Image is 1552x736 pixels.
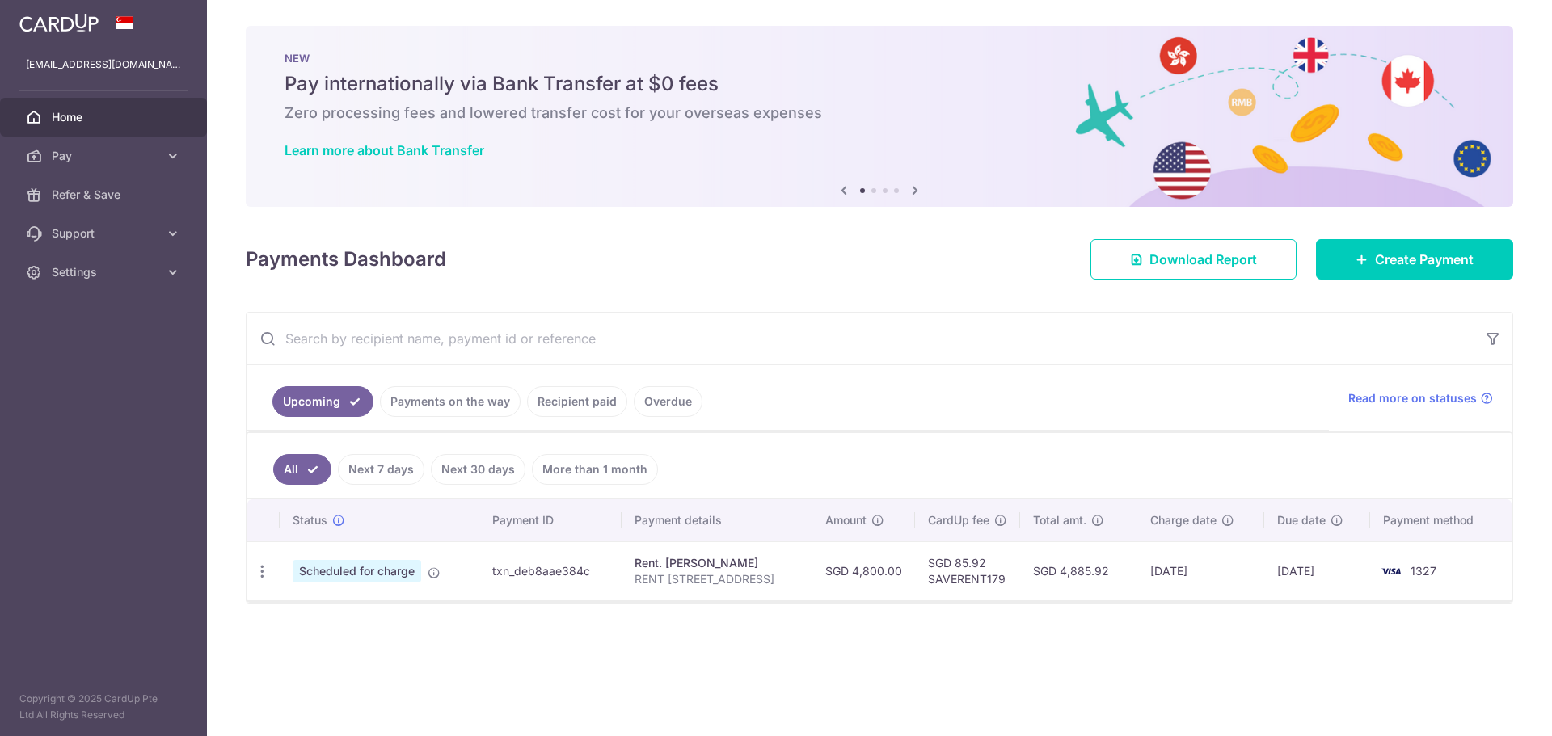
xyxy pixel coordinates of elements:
td: SGD 4,800.00 [812,541,915,600]
h4: Payments Dashboard [246,245,446,274]
th: Payment method [1370,499,1512,541]
span: Refer & Save [52,187,158,203]
span: Due date [1277,512,1326,528]
p: RENT [STREET_ADDRESS] [635,571,799,587]
span: Home [52,109,158,125]
span: Status [293,512,327,528]
a: More than 1 month [532,454,658,485]
span: Support [52,225,158,242]
span: 1327 [1411,564,1436,578]
input: Search by recipient name, payment id or reference [247,313,1474,364]
span: Scheduled for charge [293,560,421,582]
th: Payment ID [479,499,622,541]
span: Pay [52,148,158,164]
a: Next 7 days [338,454,424,485]
span: Create Payment [1375,250,1474,269]
th: Payment details [622,499,812,541]
span: Amount [825,512,867,528]
img: Bank transfer banner [246,26,1513,207]
img: Bank Card [1375,561,1407,581]
div: Rent. [PERSON_NAME] [635,555,799,571]
td: SGD 85.92 SAVERENT179 [915,541,1020,600]
p: [EMAIL_ADDRESS][DOMAIN_NAME] [26,57,181,73]
a: Read more on statuses [1348,390,1493,406]
a: Learn more about Bank Transfer [285,142,484,158]
h5: Pay internationally via Bank Transfer at $0 fees [285,71,1474,97]
a: Download Report [1090,239,1297,280]
a: Upcoming [272,386,373,417]
a: Payments on the way [380,386,521,417]
span: CardUp fee [928,512,989,528]
a: Overdue [634,386,702,417]
img: CardUp [19,13,99,32]
td: [DATE] [1137,541,1264,600]
a: Recipient paid [527,386,627,417]
p: NEW [285,52,1474,65]
td: [DATE] [1264,541,1370,600]
span: Download Report [1149,250,1257,269]
span: Settings [52,264,158,280]
span: Total amt. [1033,512,1086,528]
a: Create Payment [1316,239,1513,280]
td: SGD 4,885.92 [1020,541,1137,600]
h6: Zero processing fees and lowered transfer cost for your overseas expenses [285,103,1474,123]
a: Next 30 days [431,454,525,485]
span: Read more on statuses [1348,390,1477,406]
span: Charge date [1150,512,1217,528]
td: txn_deb8aae384c [479,541,622,600]
a: All [273,454,331,485]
